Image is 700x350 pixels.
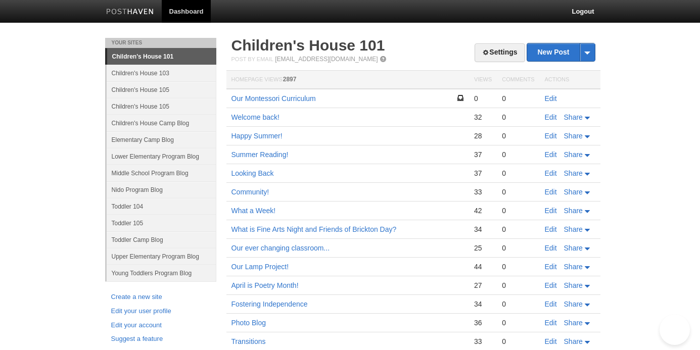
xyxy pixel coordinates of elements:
[502,131,534,140] div: 0
[545,300,557,308] a: Edit
[545,113,557,121] a: Edit
[474,169,492,178] div: 37
[107,198,216,215] a: Toddler 104
[231,151,289,159] a: Summer Reading!
[545,132,557,140] a: Edit
[231,263,289,271] a: Our Lamp Project!
[231,225,397,233] a: What is Fine Arts Night and Friends of Brickton Day?
[502,169,534,178] div: 0
[275,56,378,63] a: [EMAIL_ADDRESS][DOMAIN_NAME]
[474,281,492,290] div: 27
[545,151,557,159] a: Edit
[660,315,690,345] iframe: Help Scout Beacon - Open
[545,244,557,252] a: Edit
[564,263,583,271] span: Share
[111,292,210,303] a: Create a new site
[564,207,583,215] span: Share
[107,248,216,265] a: Upper Elementary Program Blog
[231,281,299,289] a: April is Poetry Month!
[231,94,316,103] a: Our Montessori Curriculum
[107,231,216,248] a: Toddler Camp Blog
[107,131,216,148] a: Elementary Camp Blog
[231,132,283,140] a: Happy Summer!
[474,150,492,159] div: 37
[502,94,534,103] div: 0
[105,38,216,48] li: Your Sites
[545,94,557,103] a: Edit
[474,262,492,271] div: 44
[545,281,557,289] a: Edit
[502,187,534,196] div: 0
[502,113,534,122] div: 0
[564,319,583,327] span: Share
[474,113,492,122] div: 32
[475,43,525,62] a: Settings
[231,319,266,327] a: Photo Blog
[502,337,534,346] div: 0
[107,48,216,65] a: Children's House 101
[283,76,297,83] span: 2897
[545,169,557,177] a: Edit
[111,306,210,317] a: Edit your user profile
[107,165,216,181] a: Middle School Program Blog
[231,113,279,121] a: Welcome back!
[474,299,492,309] div: 34
[540,71,600,89] th: Actions
[564,300,583,308] span: Share
[107,265,216,281] a: Young Toddlers Program Blog
[231,169,274,177] a: Looking Back
[497,71,539,89] th: Comments
[545,263,557,271] a: Edit
[564,225,583,233] span: Share
[474,318,492,327] div: 36
[474,243,492,253] div: 25
[231,337,266,345] a: Transitions
[107,65,216,81] a: Children's House 103
[226,71,469,89] th: Homepage Views
[564,151,583,159] span: Share
[502,225,534,234] div: 0
[564,132,583,140] span: Share
[231,188,269,196] a: Community!
[564,113,583,121] span: Share
[474,94,492,103] div: 0
[502,206,534,215] div: 0
[545,188,557,196] a: Edit
[502,299,534,309] div: 0
[474,187,492,196] div: 33
[474,337,492,346] div: 33
[107,181,216,198] a: Nido Program Blog
[231,37,385,54] a: Children's House 101
[502,318,534,327] div: 0
[564,169,583,177] span: Share
[107,81,216,98] a: Children's House 105
[502,281,534,290] div: 0
[545,225,557,233] a: Edit
[474,131,492,140] div: 28
[469,71,497,89] th: Views
[107,148,216,165] a: Lower Elementary Program Blog
[231,56,273,62] span: Post by Email
[107,115,216,131] a: Children's House Camp Blog
[111,334,210,344] a: Suggest a feature
[231,300,308,308] a: Fostering Independence
[502,262,534,271] div: 0
[564,188,583,196] span: Share
[564,244,583,252] span: Share
[231,207,276,215] a: What a Week!
[564,337,583,345] span: Share
[564,281,583,289] span: Share
[111,320,210,331] a: Edit your account
[107,98,216,115] a: Children's House 105
[231,244,330,252] a: Our ever changing classroom...
[107,215,216,231] a: Toddler 105
[545,319,557,327] a: Edit
[545,207,557,215] a: Edit
[502,150,534,159] div: 0
[474,225,492,234] div: 34
[527,43,594,61] a: New Post
[106,9,154,16] img: Posthaven-bar
[474,206,492,215] div: 42
[502,243,534,253] div: 0
[545,337,557,345] a: Edit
